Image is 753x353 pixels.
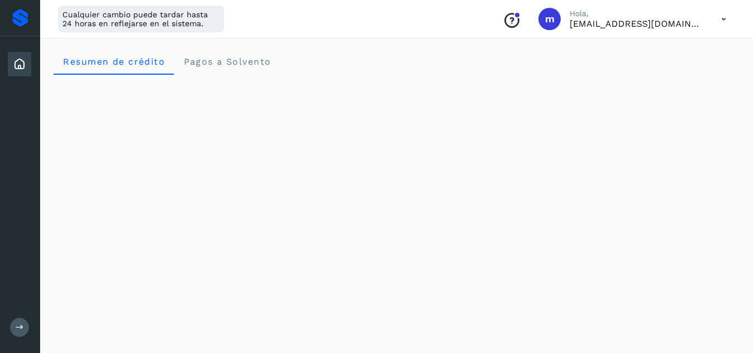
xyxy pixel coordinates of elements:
div: Inicio [8,52,31,76]
div: Cualquier cambio puede tardar hasta 24 horas en reflejarse en el sistema. [58,6,224,32]
p: Hola, [570,9,703,18]
span: Pagos a Solvento [183,56,271,67]
p: maniobras_robles@hotmail.com [570,18,703,29]
span: Resumen de crédito [62,56,165,67]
